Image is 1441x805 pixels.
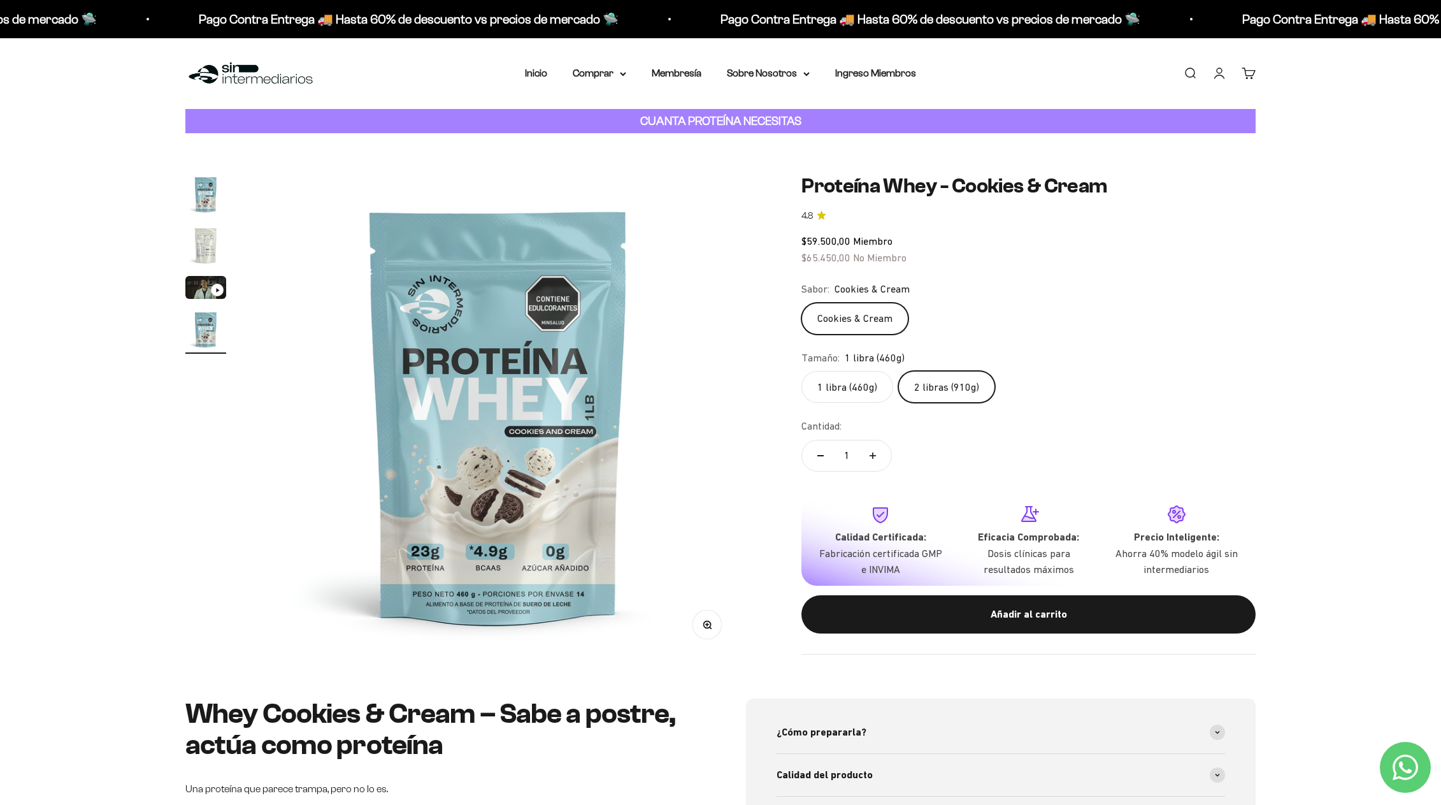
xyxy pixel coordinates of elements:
[835,68,916,78] a: Ingreso Miembros
[777,767,873,783] span: Calidad del producto
[801,350,840,366] legend: Tamaño:
[185,309,226,354] button: Ir al artículo 4
[835,531,926,543] strong: Calidad Certificada:
[777,724,866,741] span: ¿Cómo prepararla?
[801,281,829,298] legend: Sabor:
[257,174,740,658] img: Proteína Whey - Cookies & Cream
[845,350,905,366] span: 1 libra (460g)
[801,418,842,435] label: Cantidad:
[801,595,1256,634] button: Añadir al carrito
[801,235,850,247] span: $59.500,00
[817,546,944,578] p: Fabricación certificada GMP e INVIMA
[185,276,226,303] button: Ir al artículo 3
[854,440,891,471] button: Aumentar cantidad
[185,699,695,760] h2: Whey Cookies & Cream – Sabe a postre, actúa como proteína
[185,225,226,270] button: Ir al artículo 2
[801,209,1256,223] a: 4.84.8 de 5.0 estrellas
[199,9,619,29] p: Pago Contra Entrega 🚚 Hasta 60% de descuento vs precios de mercado 🛸
[1113,546,1240,578] p: Ahorra 40% modelo ágil sin intermediarios
[727,65,810,82] summary: Sobre Nosotros
[964,546,1092,578] p: Dosis clínicas para resultados máximos
[185,174,226,215] img: Proteína Whey - Cookies & Cream
[853,252,907,263] span: No Miembro
[801,174,1256,198] h1: Proteína Whey - Cookies & Cream
[185,309,226,350] img: Proteína Whey - Cookies & Cream
[777,754,1225,796] summary: Calidad del producto
[978,531,1079,543] strong: Eficacia Comprobada:
[185,174,226,219] button: Ir al artículo 1
[801,209,813,223] span: 4.8
[853,235,893,247] span: Miembro
[573,65,626,82] summary: Comprar
[801,252,850,263] span: $65.450,00
[835,281,910,298] span: Cookies & Cream
[185,225,226,266] img: Proteína Whey - Cookies & Cream
[802,440,839,471] button: Reducir cantidad
[640,114,801,127] strong: CUANTA PROTEÍNA NECESITAS
[827,606,1230,623] div: Añadir al carrito
[777,711,1225,753] summary: ¿Cómo prepararla?
[1134,531,1219,543] strong: Precio Inteligente:
[525,68,547,78] a: Inicio
[720,9,1140,29] p: Pago Contra Entrega 🚚 Hasta 60% de descuento vs precios de mercado 🛸
[185,781,695,797] p: Una proteína que parece trampa, pero no lo es.
[652,68,701,78] a: Membresía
